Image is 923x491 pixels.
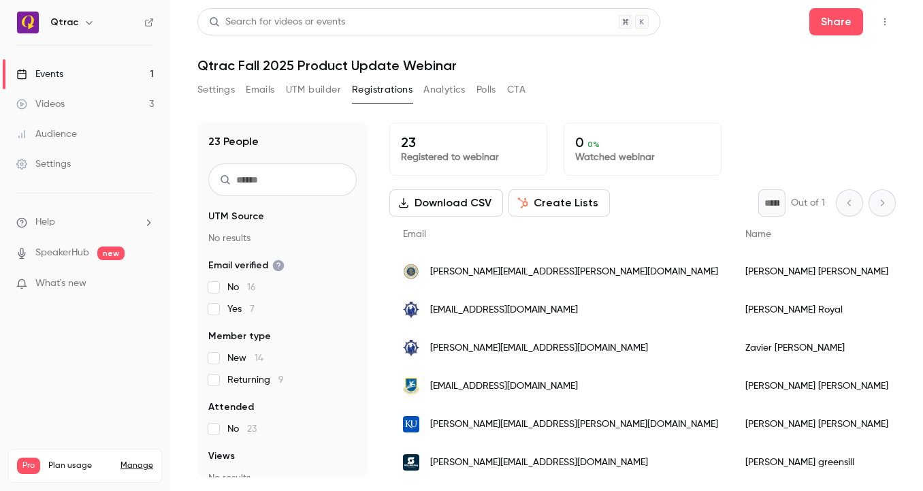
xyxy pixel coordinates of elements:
[430,303,578,317] span: [EMAIL_ADDRESS][DOMAIN_NAME]
[401,151,536,164] p: Registered to webinar
[247,283,256,292] span: 16
[430,456,648,470] span: [PERSON_NAME][EMAIL_ADDRESS][DOMAIN_NAME]
[423,79,466,101] button: Analytics
[227,281,256,294] span: No
[209,15,345,29] div: Search for videos or events
[17,12,39,33] img: Qtrac
[247,424,257,434] span: 23
[197,57,896,74] h1: Qtrac Fall 2025 Product Update Webinar
[403,416,419,432] img: ku.edu
[278,375,284,385] span: 9
[97,247,125,260] span: new
[508,189,610,217] button: Create Lists
[227,351,263,365] span: New
[208,449,235,463] span: Views
[35,246,89,260] a: SpeakerHub
[255,353,263,363] span: 14
[587,140,600,149] span: 0 %
[208,400,254,414] span: Attended
[403,378,419,394] img: us.af.mil
[403,229,426,239] span: Email
[227,422,257,436] span: No
[745,229,771,239] span: Name
[16,127,77,141] div: Audience
[48,460,112,471] span: Plan usage
[403,340,419,356] img: jdfcreditunion.com
[208,232,357,245] p: No results
[120,460,153,471] a: Manage
[246,79,274,101] button: Emails
[403,302,419,318] img: jdfcreditunion.com
[430,341,648,355] span: [PERSON_NAME][EMAIL_ADDRESS][DOMAIN_NAME]
[16,215,154,229] li: help-dropdown-opener
[575,134,710,151] p: 0
[507,79,525,101] button: CTA
[208,259,285,272] span: Email verified
[208,471,357,485] p: No results
[430,265,718,279] span: [PERSON_NAME][EMAIL_ADDRESS][PERSON_NAME][DOMAIN_NAME]
[476,79,496,101] button: Polls
[286,79,341,101] button: UTM builder
[208,210,264,223] span: UTM Source
[208,133,259,150] h1: 23 People
[50,16,78,29] h6: Qtrac
[16,97,65,111] div: Videos
[16,67,63,81] div: Events
[575,151,710,164] p: Watched webinar
[430,379,578,394] span: [EMAIL_ADDRESS][DOMAIN_NAME]
[16,157,71,171] div: Settings
[208,330,271,343] span: Member type
[250,304,255,314] span: 7
[791,196,825,210] p: Out of 1
[403,264,419,280] img: dupagecounty.gov
[35,215,55,229] span: Help
[430,417,718,432] span: [PERSON_NAME][EMAIL_ADDRESS][PERSON_NAME][DOMAIN_NAME]
[401,134,536,151] p: 23
[35,276,86,291] span: What's new
[389,189,503,217] button: Download CSV
[352,79,412,101] button: Registrations
[197,79,235,101] button: Settings
[403,454,419,471] img: stirling.wa.gov.au
[227,373,284,387] span: Returning
[227,302,255,316] span: Yes
[809,8,863,35] button: Share
[17,458,40,474] span: Pro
